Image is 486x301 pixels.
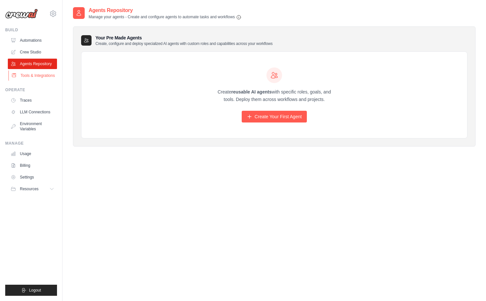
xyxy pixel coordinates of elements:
[8,95,57,106] a: Traces
[5,9,38,19] img: Logo
[95,35,273,46] h3: Your Pre Made Agents
[8,47,57,57] a: Crew Studio
[5,285,57,296] button: Logout
[8,35,57,46] a: Automations
[8,172,57,182] a: Settings
[5,87,57,93] div: Operate
[242,111,307,122] a: Create Your First Agent
[8,119,57,134] a: Environment Variables
[8,184,57,194] button: Resources
[8,107,57,117] a: LLM Connections
[20,186,38,192] span: Resources
[89,14,241,20] p: Manage your agents - Create and configure agents to automate tasks and workflows
[5,141,57,146] div: Manage
[5,27,57,33] div: Build
[95,41,273,46] p: Create, configure and deploy specialized AI agents with custom roles and capabilities across your...
[29,288,41,293] span: Logout
[8,149,57,159] a: Usage
[231,89,272,94] strong: reusable AI agents
[8,70,58,81] a: Tools & Integrations
[8,59,57,69] a: Agents Repository
[8,160,57,171] a: Billing
[89,7,241,14] h2: Agents Repository
[212,88,337,103] p: Create with specific roles, goals, and tools. Deploy them across workflows and projects.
